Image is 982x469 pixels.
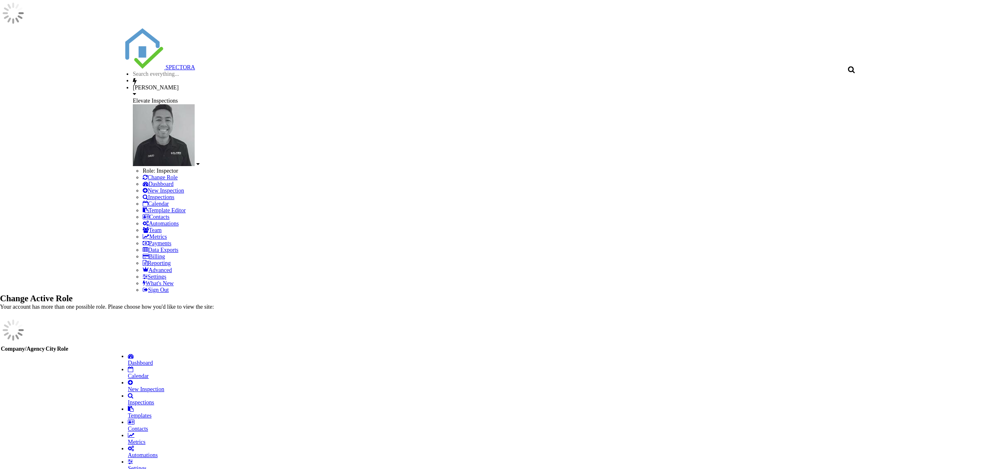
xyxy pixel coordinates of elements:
a: Payments [143,240,171,246]
a: Reporting [143,260,171,266]
a: New Inspection [128,380,864,393]
a: Billing [143,253,165,260]
div: Templates [128,413,864,419]
a: Sign Out [143,287,169,293]
div: Contacts [128,426,864,432]
th: City [46,346,57,352]
a: Metrics [128,432,864,446]
a: Advanced [143,267,172,273]
a: Settings [143,274,166,280]
img: david_bw.jpg [133,104,195,166]
a: Calendar [128,366,864,380]
th: Role [57,346,68,352]
div: Inspections [128,399,864,406]
a: Inspections [128,393,864,406]
a: Metrics [143,234,167,240]
a: What's New [143,280,174,286]
a: Automations (Basic) [128,446,864,459]
a: SPECTORA [123,64,195,70]
a: Data Exports [143,247,178,253]
th: Company/Agency [1,346,45,352]
a: Team [143,227,162,233]
div: Elevate Inspections [133,98,859,104]
div: Metrics [128,439,864,446]
a: Change Role [143,174,178,181]
a: Contacts [143,214,170,220]
div: Dashboard [128,360,864,366]
span: Role: Inspector [143,168,178,174]
a: Inspections [143,194,174,200]
div: [PERSON_NAME] [133,84,859,91]
img: The Best Home Inspection Software - Spectora [123,28,164,69]
a: Dashboard [143,181,174,187]
a: Templates [128,406,864,419]
a: Automations [143,220,179,227]
div: Automations [128,452,864,459]
a: Dashboard [128,353,864,366]
a: Template Editor [143,207,186,213]
a: New Inspection [143,188,184,194]
a: Calendar [143,201,169,207]
input: Search everything... [133,71,203,77]
a: Contacts [128,419,864,432]
span: SPECTORA [166,64,195,70]
div: New Inspection [128,386,864,393]
div: Calendar [128,373,864,380]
